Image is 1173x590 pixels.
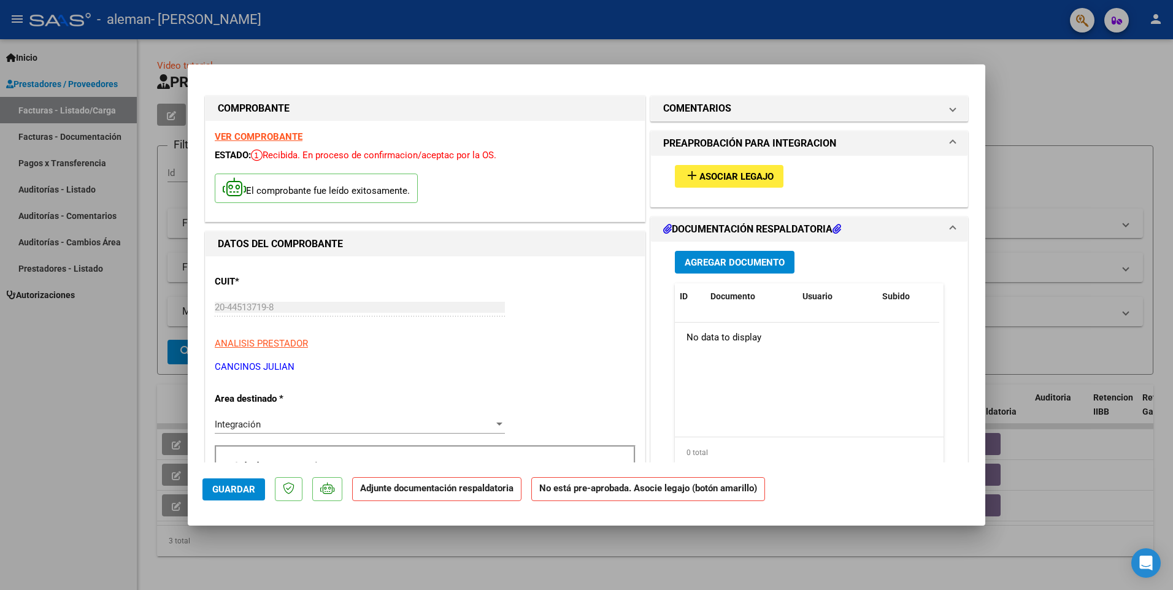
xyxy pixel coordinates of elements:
h1: DOCUMENTACIÓN RESPALDATORIA [663,222,841,237]
h1: PREAPROBACIÓN PARA INTEGRACION [663,136,836,151]
button: Asociar Legajo [675,165,783,188]
datatable-header-cell: Acción [939,283,1000,310]
strong: DATOS DEL COMPROBANTE [218,238,343,250]
span: Subido [882,291,910,301]
span: Documento [710,291,755,301]
datatable-header-cell: Usuario [798,283,877,310]
mat-expansion-panel-header: COMENTARIOS [651,96,967,121]
h1: COMENTARIOS [663,101,731,116]
datatable-header-cell: Documento [706,283,798,310]
span: Asociar Legajo [699,171,774,182]
button: Agregar Documento [675,251,794,274]
span: Recibida. En proceso de confirmacion/aceptac por la OS. [251,150,496,161]
mat-expansion-panel-header: PREAPROBACIÓN PARA INTEGRACION [651,131,967,156]
p: Area destinado * [215,392,341,406]
strong: No está pre-aprobada. Asocie legajo (botón amarillo) [531,477,765,501]
p: CANCINOS JULIAN [215,360,636,374]
p: El comprobante fue leído exitosamente. [215,174,418,204]
p: CUIT [215,275,341,289]
div: 0 total [675,437,944,468]
span: Integración [215,419,261,430]
span: Guardar [212,484,255,495]
span: Agregar Documento [685,257,785,268]
datatable-header-cell: Subido [877,283,939,310]
mat-icon: add [685,168,699,183]
strong: COMPROBANTE [218,102,290,114]
strong: Adjunte documentación respaldatoria [360,483,513,494]
mat-expansion-panel-header: DOCUMENTACIÓN RESPALDATORIA [651,217,967,242]
span: ID [680,291,688,301]
p: Período de Prestación (Ej: 202505 para Mayo 2025) [220,459,343,487]
span: ESTADO: [215,150,251,161]
datatable-header-cell: ID [675,283,706,310]
a: VER COMPROBANTE [215,131,302,142]
span: ANALISIS PRESTADOR [215,338,308,349]
div: Open Intercom Messenger [1131,548,1161,578]
div: PREAPROBACIÓN PARA INTEGRACION [651,156,967,207]
span: Usuario [802,291,833,301]
div: No data to display [675,323,939,353]
div: DOCUMENTACIÓN RESPALDATORIA [651,242,967,496]
button: Guardar [202,478,265,500]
